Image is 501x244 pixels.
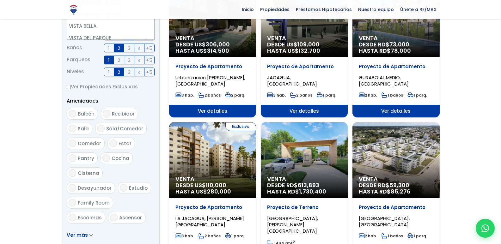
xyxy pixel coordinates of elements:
[146,44,152,52] span: +5
[67,232,88,238] span: Ver más
[120,184,127,192] input: Estudio
[78,185,112,191] span: Desayunador
[267,48,341,54] span: HASTA US$
[128,56,131,64] span: 3
[397,5,440,14] span: Únete a RE/MAX
[129,185,148,191] span: Estudio
[69,184,76,192] input: Desayunador
[78,110,95,117] span: Balcón
[359,182,433,195] span: DESDE RD$
[389,181,409,189] span: 59,300
[175,74,245,87] span: Urbanización [PERSON_NAME], [GEOGRAPHIC_DATA]
[69,169,76,177] input: Cisterna
[225,233,245,239] span: 1 parq.
[175,188,250,195] span: HASTA US$
[78,214,102,221] span: Escaleras
[118,56,120,64] span: 2
[359,233,377,239] span: 2 hab.
[106,125,143,132] span: Sala/Comedor
[298,181,319,189] span: 613,893
[407,92,427,98] span: 1 parq.
[109,140,117,147] input: Estar
[199,92,221,98] span: 2 baños
[267,204,341,211] p: Proyecto de Terreno
[175,63,250,70] p: Proyecto de Apartamento
[108,44,110,52] span: 1
[175,233,194,239] span: 3 hab.
[67,97,155,105] p: Amenidades
[118,44,120,52] span: 2
[257,5,293,14] span: Propiedades
[69,154,76,162] input: Pantry
[407,233,427,239] span: 1 parq.
[199,233,221,239] span: 2 baños
[112,110,135,117] span: Recibidor
[359,48,433,54] span: HASTA RD$
[267,41,341,54] span: DESDE US$
[267,176,341,182] span: Venta
[355,5,397,14] span: Nuestro equipo
[67,232,93,238] a: Ver más
[359,215,410,228] span: [GEOGRAPHIC_DATA], [GEOGRAPHIC_DATA]
[68,4,79,15] img: Logo de REMAX
[146,68,152,76] span: +5
[267,215,318,234] span: [GEOGRAPHIC_DATA], [PERSON_NAME][GEOGRAPHIC_DATA]
[67,85,71,89] input: Ver Propiedades Exclusivas
[175,48,250,54] span: HASTA US$
[69,125,76,132] input: Sala
[267,182,341,195] span: DESDE RD$
[103,110,110,117] input: Recibidor
[97,125,105,132] input: Sala/Comedor
[175,176,250,182] span: Venta
[78,125,89,132] span: Sala
[359,63,433,70] p: Proyecto de Apartamento
[206,40,230,48] span: 306,000
[108,56,110,64] span: 1
[67,32,154,44] li: VISTA DEL PARQUE
[225,122,256,131] span: Exclusiva
[102,154,110,162] input: Cocina
[110,214,118,221] input: Ascensor
[359,204,433,211] p: Proyecto de Apartamento
[108,68,110,76] span: 1
[359,92,377,98] span: 2 hab.
[391,47,411,55] span: 78,000
[175,215,244,228] span: LA JACAGUA, [PERSON_NAME][GEOGRAPHIC_DATA]
[119,140,131,147] span: Estar
[359,176,433,182] span: Venta
[67,20,154,32] li: VISTA BELLA
[169,105,256,117] span: Ver detalles
[69,110,76,117] input: Balcón
[67,44,82,52] span: Baños
[359,188,433,195] span: HASTA RD$
[69,214,76,221] input: Escaleras
[175,35,250,41] span: Venta
[352,105,439,117] span: Ver detalles
[359,35,433,41] span: Venta
[67,68,84,76] span: Niveles
[118,68,120,76] span: 2
[290,92,312,98] span: 2 baños
[146,56,152,64] span: +5
[175,182,250,195] span: DESDE US$
[137,68,141,76] span: 4
[359,74,409,87] span: GURABO AL MEDIO, [GEOGRAPHIC_DATA]
[67,83,155,91] label: Ver Propiedades Exclusivas
[239,5,257,14] span: Inicio
[137,44,141,52] span: 4
[267,63,341,70] p: Proyecto de Apartamento
[297,40,320,48] span: 109,000
[267,35,341,41] span: Venta
[112,155,129,162] span: Cocina
[78,140,101,147] span: Comedor
[69,199,76,206] input: Family Room
[78,170,99,176] span: Cisterna
[391,187,411,195] span: 85,276
[359,41,433,54] span: DESDE RD$
[261,105,348,117] span: Ver detalles
[267,188,341,195] span: HASTA RD$
[207,47,229,55] span: 314,500
[267,92,286,98] span: 3 hab.
[382,92,403,98] span: 1 baños
[128,44,131,52] span: 3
